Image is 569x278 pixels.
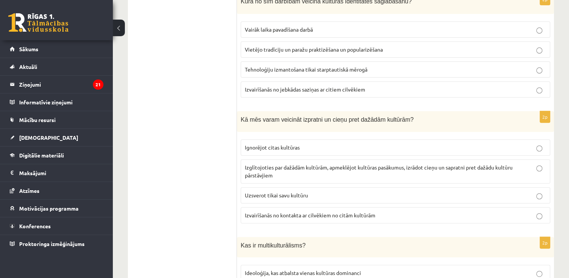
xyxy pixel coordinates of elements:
span: Motivācijas programma [19,205,79,212]
span: Sākums [19,46,38,52]
legend: Informatīvie ziņojumi [19,93,103,111]
span: [DEMOGRAPHIC_DATA] [19,134,78,141]
span: Aktuāli [19,63,37,70]
a: Proktoringa izmēģinājums [10,235,103,252]
i: 21 [93,79,103,90]
a: Ziņojumi21 [10,76,103,93]
span: Ignorējot citas kultūras [245,144,300,151]
span: Izvairīšanās no kontakta ar cilvēkiem no citām kultūrām [245,212,375,218]
a: Motivācijas programma [10,200,103,217]
a: Maksājumi [10,164,103,182]
span: Vairāk laika pavadīšana darbā [245,26,313,33]
span: Mācību resursi [19,116,56,123]
p: 2p [540,111,550,123]
legend: Ziņojumi [19,76,103,93]
input: Ignorējot citas kultūras [536,145,542,151]
a: Digitālie materiāli [10,147,103,164]
input: Vietējo tradīciju un paražu praktizēšana un popularizēšana [536,47,542,53]
a: Atzīmes [10,182,103,199]
a: Rīgas 1. Tālmācības vidusskola [8,13,68,32]
span: Kā mēs varam veicināt izpratni un cieņu pret dažādām kultūrām? [241,116,414,123]
input: Izvairīšanās no kontakta ar cilvēkiem no citām kultūrām [536,213,542,219]
span: Izvairīšanās no jebkādas saziņas ar citiem cilvēkiem [245,86,365,93]
a: Konferences [10,217,103,235]
input: Izvairīšanās no jebkādas saziņas ar citiem cilvēkiem [536,87,542,93]
a: Mācību resursi [10,111,103,128]
span: Vietējo tradīciju un paražu praktizēšana un popularizēšana [245,46,383,53]
a: Sākums [10,40,103,58]
span: Atzīmes [19,187,39,194]
input: Vairāk laika pavadīšana darbā [536,27,542,34]
span: Kas ir multikulturālisms? [241,242,305,249]
span: Digitālie materiāli [19,152,64,159]
input: Uzsverot tikai savu kultūru [536,193,542,199]
span: Konferences [19,223,51,229]
p: 2p [540,237,550,249]
span: Izglītojoties par dažādām kultūrām, apmeklējot kultūras pasākumus, izrādot cieņu un sapratni pret... [245,164,513,179]
input: Izglītojoties par dažādām kultūrām, apmeklējot kultūras pasākumus, izrādot cieņu un sapratni pret... [536,165,542,171]
span: Ideoloģija, kas atbalsta vienas kultūras dominanci [245,269,361,276]
a: Informatīvie ziņojumi [10,93,103,111]
span: Uzsverot tikai savu kultūru [245,192,308,199]
legend: Maksājumi [19,164,103,182]
a: [DEMOGRAPHIC_DATA] [10,129,103,146]
input: Ideoloģija, kas atbalsta vienas kultūras dominanci [536,271,542,277]
a: Aktuāli [10,58,103,75]
span: Tehnoloģiju izmantošana tikai starptautiskā mērogā [245,66,367,73]
span: Proktoringa izmēģinājums [19,240,85,247]
input: Tehnoloģiju izmantošana tikai starptautiskā mērogā [536,67,542,73]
